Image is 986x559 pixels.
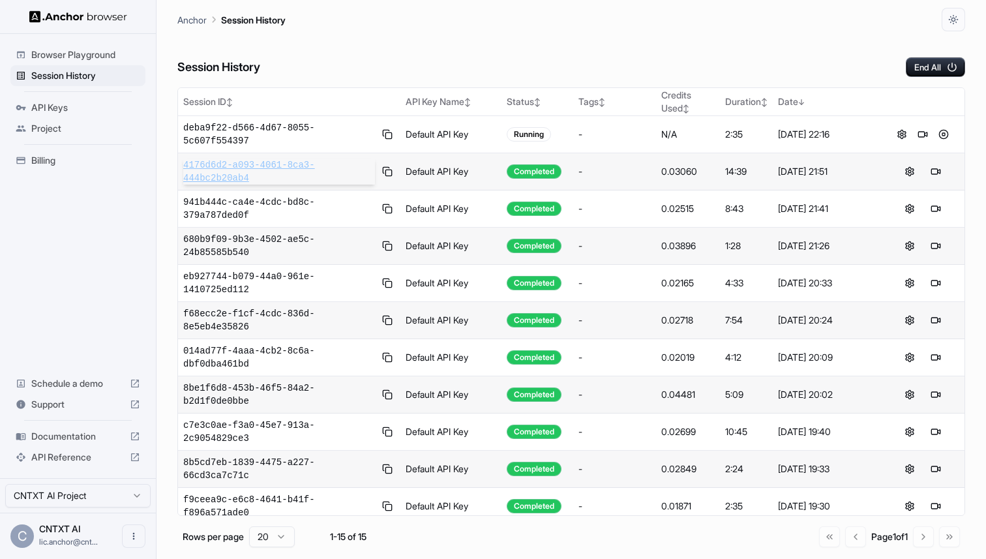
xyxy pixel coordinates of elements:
span: 680b9f09-9b3e-4502-ae5c-24b85585b540 [183,233,375,259]
span: ↕ [599,97,605,107]
div: 0.02515 [661,202,715,215]
div: 0.02718 [661,314,715,327]
div: Credits Used [661,89,715,115]
span: ↕ [464,97,471,107]
span: Documentation [31,430,125,443]
span: 4176d6d2-a093-4061-8ca3-444bc2b20ab4 [183,159,375,185]
div: Date [778,95,875,108]
div: [DATE] 19:33 [778,462,875,476]
div: Completed [507,313,561,327]
div: [DATE] 21:41 [778,202,875,215]
span: Session History [31,69,140,82]
div: Completed [507,202,561,216]
div: C [10,524,34,548]
div: Project [10,118,145,139]
span: lic.anchor@cntxt.tech [39,537,98,547]
div: [DATE] 19:40 [778,425,875,438]
span: 014ad77f-4aaa-4cb2-8c6a-dbf0dba461bd [183,344,375,370]
div: - [578,314,651,327]
span: ↓ [798,97,805,107]
div: Duration [725,95,768,108]
span: c7e3c0ae-f3a0-45e7-913a-2c9054829ce3 [183,419,375,445]
div: 8:43 [725,202,768,215]
div: Browser Playground [10,44,145,65]
td: Default API Key [400,488,502,525]
span: API Keys [31,101,140,114]
span: f68ecc2e-f1cf-4cdc-836d-8e5eb4e35826 [183,307,375,333]
div: 4:33 [725,277,768,290]
div: 0.01871 [661,500,715,513]
span: Schedule a demo [31,377,125,390]
div: Completed [507,164,561,179]
div: Running [507,127,551,142]
td: Default API Key [400,153,502,190]
div: 0.03060 [661,165,715,178]
div: [DATE] 22:16 [778,128,875,141]
span: ↕ [226,97,233,107]
p: Rows per page [183,530,244,543]
p: Session History [221,13,286,27]
div: [DATE] 20:09 [778,351,875,364]
div: Status [507,95,568,108]
div: - [578,128,651,141]
span: API Reference [31,451,125,464]
div: [DATE] 21:51 [778,165,875,178]
div: - [578,239,651,252]
div: 10:45 [725,425,768,438]
div: Completed [507,276,561,290]
div: 0.02699 [661,425,715,438]
button: Open menu [122,524,145,548]
span: 8b5cd7eb-1839-4475-a227-66cd3ca7c71c [183,456,375,482]
div: - [578,500,651,513]
div: N/A [661,128,715,141]
div: 4:12 [725,351,768,364]
td: Default API Key [400,228,502,265]
span: ↕ [761,97,768,107]
td: Default API Key [400,116,502,153]
div: [DATE] 20:33 [778,277,875,290]
p: Anchor [177,13,207,27]
div: Completed [507,387,561,402]
button: End All [906,57,965,77]
nav: breadcrumb [177,12,286,27]
div: 14:39 [725,165,768,178]
div: Page 1 of 1 [871,530,908,543]
div: Billing [10,150,145,171]
div: Documentation [10,426,145,447]
div: API Key Name [406,95,497,108]
span: f9ceea9c-e6c8-4641-b41f-f896a571ade0 [183,493,375,519]
div: - [578,462,651,476]
div: 0.03896 [661,239,715,252]
span: Billing [31,154,140,167]
div: 1:28 [725,239,768,252]
div: Completed [507,499,561,513]
div: Session ID [183,95,395,108]
span: Browser Playground [31,48,140,61]
td: Default API Key [400,376,502,414]
span: CNTXT AI [39,523,80,534]
td: Default API Key [400,451,502,488]
div: [DATE] 21:26 [778,239,875,252]
div: Schedule a demo [10,373,145,394]
div: 5:09 [725,388,768,401]
div: 7:54 [725,314,768,327]
img: Anchor Logo [29,10,127,23]
td: Default API Key [400,190,502,228]
div: API Reference [10,447,145,468]
div: - [578,351,651,364]
span: 8be1f6d8-453b-46f5-84a2-b2d1f0de0bbe [183,382,375,408]
td: Default API Key [400,414,502,451]
div: 1-15 of 15 [316,530,381,543]
div: Completed [507,462,561,476]
span: eb927744-b079-44a0-961e-1410725ed112 [183,270,375,296]
div: 2:35 [725,500,768,513]
span: Support [31,398,125,411]
div: Completed [507,425,561,439]
div: Support [10,394,145,415]
div: - [578,202,651,215]
div: Session History [10,65,145,86]
div: Completed [507,350,561,365]
div: 0.02849 [661,462,715,476]
div: [DATE] 20:02 [778,388,875,401]
div: 2:35 [725,128,768,141]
